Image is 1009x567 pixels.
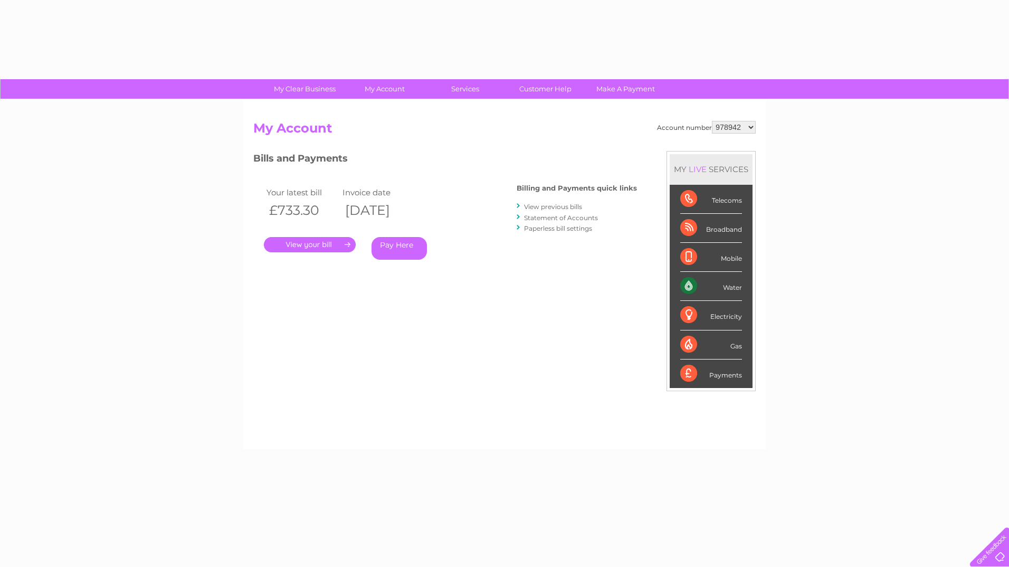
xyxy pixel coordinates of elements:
div: Gas [680,330,742,360]
th: £733.30 [264,200,340,221]
th: [DATE] [340,200,416,221]
a: Services [422,79,509,99]
a: My Account [341,79,429,99]
a: My Clear Business [261,79,348,99]
a: Customer Help [502,79,589,99]
a: Paperless bill settings [524,224,592,232]
a: Pay Here [372,237,427,260]
div: Broadband [680,214,742,243]
div: Electricity [680,301,742,330]
div: Telecoms [680,185,742,214]
a: View previous bills [524,203,582,211]
div: Account number [657,121,756,134]
div: Payments [680,360,742,388]
div: Water [680,272,742,301]
td: Invoice date [340,185,416,200]
h3: Bills and Payments [253,151,637,169]
div: LIVE [687,164,709,174]
h4: Billing and Payments quick links [517,184,637,192]
a: . [264,237,356,252]
div: MY SERVICES [670,154,753,184]
a: Make A Payment [582,79,669,99]
h2: My Account [253,121,756,141]
div: Mobile [680,243,742,272]
a: Statement of Accounts [524,214,598,222]
td: Your latest bill [264,185,340,200]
